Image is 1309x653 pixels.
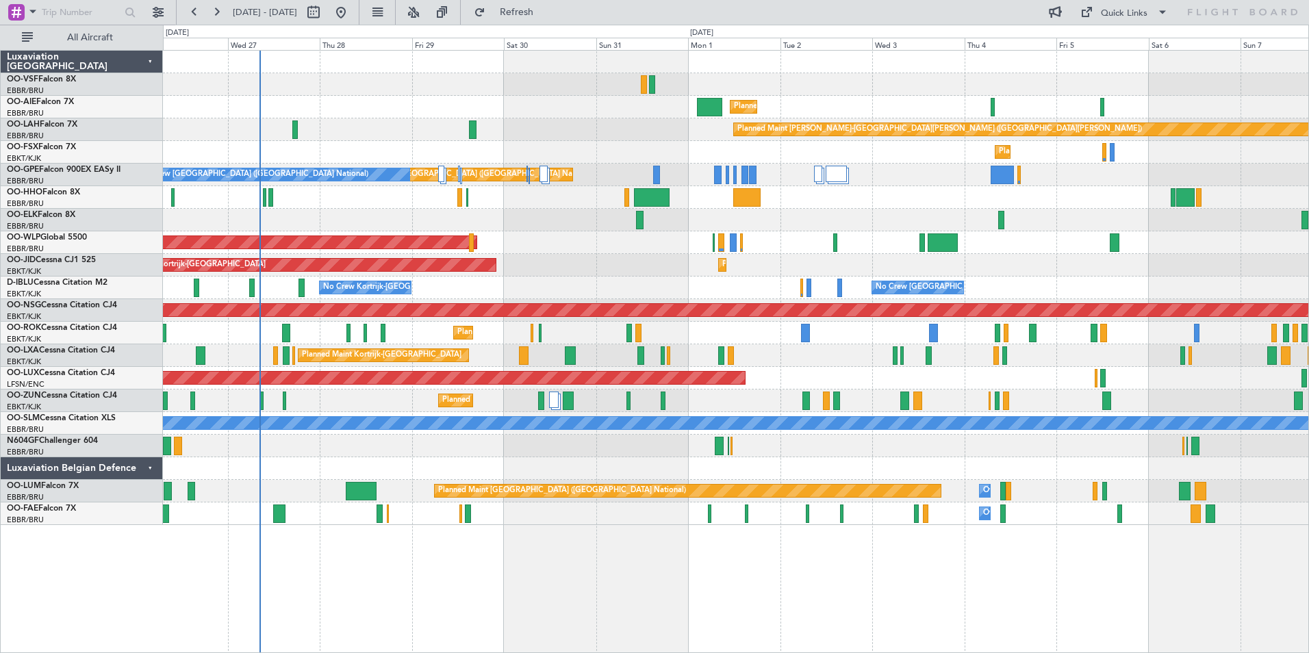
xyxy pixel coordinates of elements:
a: OO-WLPGlobal 5500 [7,233,87,242]
span: OO-LUM [7,482,41,490]
a: EBKT/KJK [7,402,41,412]
a: OO-FSXFalcon 7X [7,143,76,151]
span: Refresh [488,8,546,17]
span: OO-JID [7,256,36,264]
div: Sat 30 [504,38,596,50]
a: OO-JIDCessna CJ1 525 [7,256,96,264]
span: [DATE] - [DATE] [233,6,297,18]
a: EBKT/KJK [7,266,41,277]
a: EBBR/BRU [7,447,44,457]
button: Quick Links [1073,1,1175,23]
div: Planned Maint Kortrijk-[GEOGRAPHIC_DATA] [457,322,617,343]
a: EBBR/BRU [7,424,44,435]
span: OO-WLP [7,233,40,242]
a: OO-NSGCessna Citation CJ4 [7,301,117,309]
div: [DATE] [690,27,713,39]
span: OO-GPE [7,166,39,174]
a: OO-FAEFalcon 7X [7,504,76,513]
div: Planned Maint [GEOGRAPHIC_DATA] ([GEOGRAPHIC_DATA] National) [438,481,686,501]
a: EBKT/KJK [7,334,41,344]
a: EBBR/BRU [7,221,44,231]
div: Wed 27 [228,38,320,50]
span: OO-AIE [7,98,36,106]
div: Owner Melsbroek Air Base [983,503,1076,524]
a: EBBR/BRU [7,86,44,96]
div: Sat 6 [1149,38,1241,50]
a: OO-SLMCessna Citation XLS [7,414,116,422]
a: EBBR/BRU [7,108,44,118]
a: EBBR/BRU [7,515,44,525]
div: Owner Melsbroek Air Base [983,481,1076,501]
a: OO-LAHFalcon 7X [7,120,77,129]
span: OO-FSX [7,143,38,151]
div: Planned Maint Kortrijk-[GEOGRAPHIC_DATA] [442,390,602,411]
a: EBKT/KJK [7,357,41,367]
a: D-IBLUCessna Citation M2 [7,279,107,287]
a: EBKT/KJK [7,311,41,322]
a: OO-VSFFalcon 8X [7,75,76,84]
div: Planned Maint Kortrijk-[GEOGRAPHIC_DATA] [302,345,461,366]
div: AOG Maint Kortrijk-[GEOGRAPHIC_DATA] [116,255,266,275]
button: All Aircraft [15,27,149,49]
div: Fri 29 [412,38,505,50]
div: Planned Maint [GEOGRAPHIC_DATA] ([GEOGRAPHIC_DATA]) [734,97,950,117]
div: Fri 5 [1056,38,1149,50]
a: OO-ELKFalcon 8X [7,211,75,219]
input: Trip Number [42,2,120,23]
span: OO-NSG [7,301,41,309]
div: Tue 2 [780,38,873,50]
a: OO-ROKCessna Citation CJ4 [7,324,117,332]
a: N604GFChallenger 604 [7,437,98,445]
span: OO-HHO [7,188,42,196]
a: EBKT/KJK [7,153,41,164]
span: OO-FAE [7,504,38,513]
span: OO-SLM [7,414,40,422]
div: No Crew [GEOGRAPHIC_DATA] ([GEOGRAPHIC_DATA] National) [139,164,368,185]
span: OO-ZUN [7,392,41,400]
div: Tue 26 [136,38,228,50]
div: Planned Maint [PERSON_NAME]-[GEOGRAPHIC_DATA][PERSON_NAME] ([GEOGRAPHIC_DATA][PERSON_NAME]) [737,119,1142,140]
div: Planned Maint [GEOGRAPHIC_DATA] ([GEOGRAPHIC_DATA] National) [346,164,594,185]
a: OO-LUMFalcon 7X [7,482,79,490]
a: EBBR/BRU [7,176,44,186]
a: LFSN/ENC [7,379,45,389]
a: OO-ZUNCessna Citation CJ4 [7,392,117,400]
span: All Aircraft [36,33,144,42]
div: Planned Maint Kortrijk-[GEOGRAPHIC_DATA] [999,142,1158,162]
a: EBBR/BRU [7,492,44,502]
a: OO-GPEFalcon 900EX EASy II [7,166,120,174]
span: OO-ROK [7,324,41,332]
div: Thu 4 [965,38,1057,50]
span: N604GF [7,437,39,445]
a: OO-HHOFalcon 8X [7,188,80,196]
span: OO-VSF [7,75,38,84]
a: OO-LUXCessna Citation CJ4 [7,369,115,377]
a: OO-AIEFalcon 7X [7,98,74,106]
span: OO-ELK [7,211,38,219]
span: OO-LXA [7,346,39,355]
div: Wed 3 [872,38,965,50]
span: D-IBLU [7,279,34,287]
a: EBKT/KJK [7,289,41,299]
div: Mon 1 [688,38,780,50]
button: Refresh [468,1,550,23]
a: OO-LXACessna Citation CJ4 [7,346,115,355]
span: OO-LUX [7,369,39,377]
div: Sun 31 [596,38,689,50]
div: No Crew [GEOGRAPHIC_DATA] ([GEOGRAPHIC_DATA] National) [876,277,1105,298]
div: [DATE] [166,27,189,39]
div: Quick Links [1101,7,1147,21]
a: EBBR/BRU [7,199,44,209]
span: OO-LAH [7,120,40,129]
div: No Crew Kortrijk-[GEOGRAPHIC_DATA] [323,277,464,298]
a: EBBR/BRU [7,131,44,141]
a: EBBR/BRU [7,244,44,254]
div: Thu 28 [320,38,412,50]
div: Planned Maint Kortrijk-[GEOGRAPHIC_DATA] [722,255,882,275]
